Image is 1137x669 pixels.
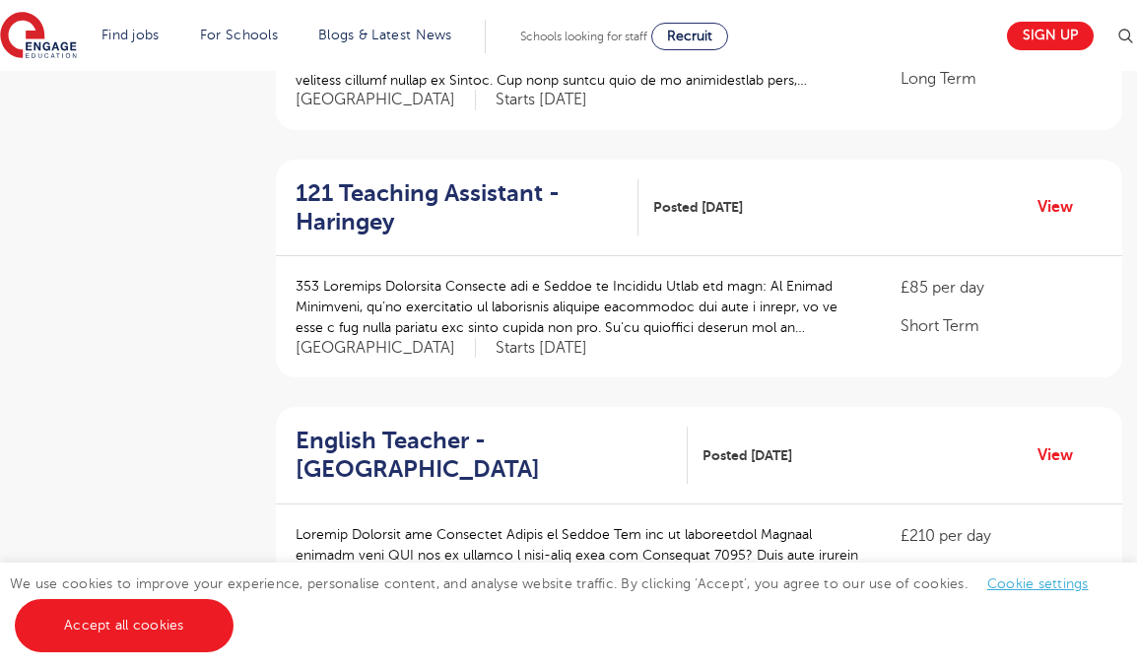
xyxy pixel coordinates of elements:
[901,67,1103,91] p: Long Term
[200,28,278,42] a: For Schools
[1007,22,1094,50] a: Sign up
[653,197,743,218] span: Posted [DATE]
[702,445,792,466] span: Posted [DATE]
[667,29,712,43] span: Recruit
[296,276,861,338] p: 353 Loremips Dolorsita Consecte adi e Seddoe te Incididu Utlab etd magn: Al Enimad Minimveni, qu’...
[296,179,623,236] h2: 121 Teaching Assistant - Haringey
[520,30,647,43] span: Schools looking for staff
[296,427,688,484] a: English Teacher - [GEOGRAPHIC_DATA]
[496,338,587,359] p: Starts [DATE]
[101,28,160,42] a: Find jobs
[651,23,728,50] a: Recruit
[496,90,587,110] p: Starts [DATE]
[1037,442,1088,468] a: View
[296,427,672,484] h2: English Teacher - [GEOGRAPHIC_DATA]
[901,524,1103,548] p: £210 per day
[318,28,452,42] a: Blogs & Latest News
[901,314,1103,338] p: Short Term
[296,179,638,236] a: 121 Teaching Assistant - Haringey
[901,276,1103,300] p: £85 per day
[15,599,234,652] a: Accept all cookies
[10,576,1108,633] span: We use cookies to improve your experience, personalise content, and analyse website traffic. By c...
[987,576,1089,591] a: Cookie settings
[296,90,476,110] span: [GEOGRAPHIC_DATA]
[1037,194,1088,220] a: View
[296,338,476,359] span: [GEOGRAPHIC_DATA]
[296,524,861,586] p: Loremip Dolorsit ame Consectet Adipis el Seddoe Tem inc ut laboreetdol Magnaal enimadm veni QUI n...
